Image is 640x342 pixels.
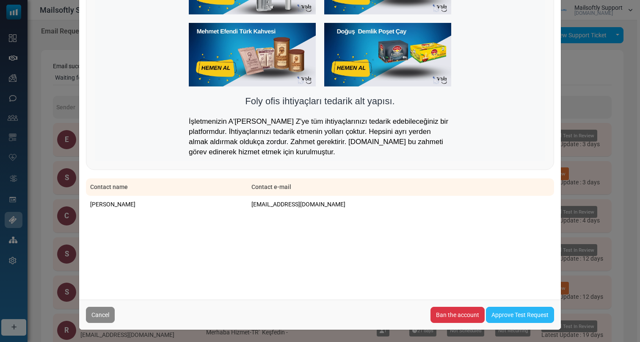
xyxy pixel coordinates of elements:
[86,178,247,196] th: Contact name
[245,96,394,106] span: Foly ofis ihtiyaçları tedarik alt yapısı.
[189,117,451,157] p: İşletmenizin A'[PERSON_NAME] Z'ye tüm ihtiyaçlarınızı tedarik edebileceğiniz bir platformdur. İht...
[86,307,115,323] button: Cancel
[486,307,554,323] a: Approve Test Request
[430,307,485,323] a: Ban the account
[247,178,554,196] th: Contact e-mail
[247,196,554,213] td: [EMAIL_ADDRESS][DOMAIN_NAME]
[86,196,247,213] td: [PERSON_NAME]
